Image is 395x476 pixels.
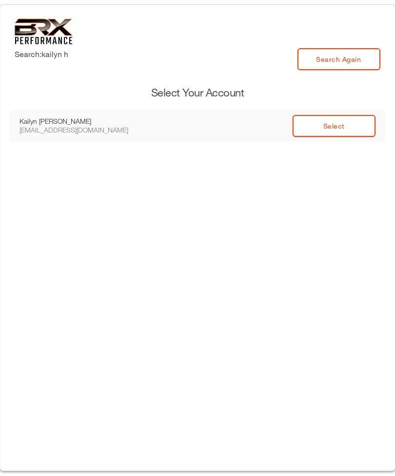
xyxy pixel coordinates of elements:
[15,48,68,60] label: Search: kailyn h
[20,126,151,134] div: [EMAIL_ADDRESS][DOMAIN_NAME]
[293,115,375,137] a: Select
[297,48,380,70] a: Search Again
[10,85,385,100] h3: Select Your Account
[15,19,73,44] img: 6f7da32581c89ca25d665dc3aae533e4f14fe3ef_original.svg
[20,117,151,126] div: Kailyn [PERSON_NAME]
